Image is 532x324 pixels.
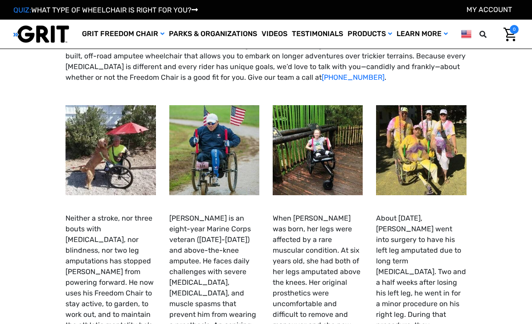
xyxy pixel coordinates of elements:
[510,25,519,34] span: 0
[167,20,259,49] a: Parks & Organizations
[497,25,519,44] a: Cart with 0 items
[394,20,450,49] a: Learn More
[492,25,497,44] input: Search
[80,20,167,49] a: GRIT Freedom Chair
[503,28,516,41] img: Cart
[259,20,290,49] a: Videos
[13,6,198,14] a: QUIZ:WHAT TYPE OF WHEELCHAIR IS RIGHT FOR YOU?
[65,19,466,83] p: Some amputee riders use a wheelchair full-time, but many don’t! GRIT team understands there’s an ...
[322,73,385,82] a: [PHONE_NUMBER]
[290,20,345,49] a: Testimonials
[13,25,69,43] img: GRIT All-Terrain Wheelchair and Mobility Equipment
[345,20,394,49] a: Products
[13,6,31,14] span: QUIZ:
[467,5,512,14] a: Account
[461,29,471,40] img: us.png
